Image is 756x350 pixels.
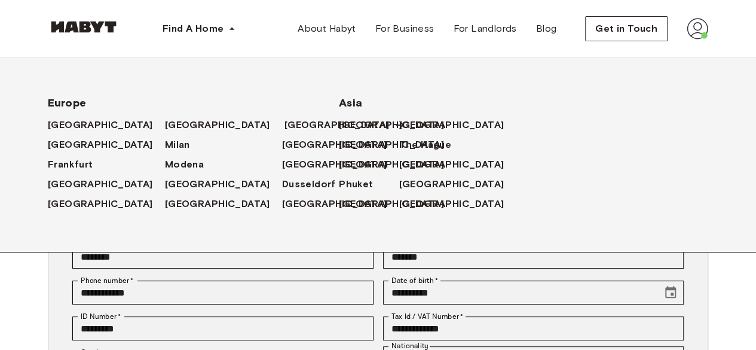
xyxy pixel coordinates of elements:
[399,138,463,152] a: The Hague
[282,197,387,211] span: [GEOGRAPHIC_DATA]
[399,197,516,211] a: [GEOGRAPHIC_DATA]
[284,118,402,132] a: [GEOGRAPHIC_DATA]
[339,118,444,132] span: [GEOGRAPHIC_DATA]
[339,197,456,211] a: [GEOGRAPHIC_DATA]
[282,177,336,191] span: Dusseldorf
[48,197,153,211] span: [GEOGRAPHIC_DATA]
[399,177,504,191] span: [GEOGRAPHIC_DATA]
[339,197,444,211] span: [GEOGRAPHIC_DATA]
[153,17,245,41] button: Find A Home
[443,17,526,41] a: For Landlords
[48,177,153,191] span: [GEOGRAPHIC_DATA]
[284,118,390,132] span: [GEOGRAPHIC_DATA]
[536,22,557,36] span: Blog
[165,157,216,172] a: Modena
[339,177,385,191] a: Phuket
[585,16,668,41] button: Get in Touch
[391,275,438,286] label: Date of birth
[339,138,444,152] span: [GEOGRAPHIC_DATA]
[165,177,270,191] span: [GEOGRAPHIC_DATA]
[48,21,120,33] img: Habyt
[165,118,282,132] a: [GEOGRAPHIC_DATA]
[339,96,417,110] span: Asia
[391,311,463,322] label: Tax Id / VAT Number
[375,22,434,36] span: For Business
[48,96,301,110] span: Europe
[48,177,165,191] a: [GEOGRAPHIC_DATA]
[687,18,708,39] img: avatar
[399,177,516,191] a: [GEOGRAPHIC_DATA]
[48,197,165,211] a: [GEOGRAPHIC_DATA]
[48,157,93,172] span: Frankfurt
[48,138,153,152] span: [GEOGRAPHIC_DATA]
[48,118,153,132] span: [GEOGRAPHIC_DATA]
[339,157,444,172] span: [GEOGRAPHIC_DATA]
[165,177,282,191] a: [GEOGRAPHIC_DATA]
[339,138,456,152] a: [GEOGRAPHIC_DATA]
[165,118,270,132] span: [GEOGRAPHIC_DATA]
[595,22,657,36] span: Get in Touch
[282,197,399,211] a: [GEOGRAPHIC_DATA]
[81,311,121,322] label: ID Number
[399,157,516,172] a: [GEOGRAPHIC_DATA]
[659,281,682,305] button: Choose date, selected date is Apr 7, 1992
[527,17,567,41] a: Blog
[288,17,365,41] a: About Habyt
[165,157,204,172] span: Modena
[48,157,105,172] a: Frankfurt
[165,197,270,211] span: [GEOGRAPHIC_DATA]
[399,118,516,132] a: [GEOGRAPHIC_DATA]
[339,177,373,191] span: Phuket
[298,22,356,36] span: About Habyt
[165,197,282,211] a: [GEOGRAPHIC_DATA]
[81,275,134,286] label: Phone number
[339,118,456,132] a: [GEOGRAPHIC_DATA]
[48,138,165,152] a: [GEOGRAPHIC_DATA]
[165,138,202,152] a: Milan
[282,157,399,172] a: [GEOGRAPHIC_DATA]
[282,138,399,152] a: [GEOGRAPHIC_DATA]
[48,118,165,132] a: [GEOGRAPHIC_DATA]
[339,157,456,172] a: [GEOGRAPHIC_DATA]
[366,17,444,41] a: For Business
[453,22,516,36] span: For Landlords
[165,138,190,152] span: Milan
[282,177,348,191] a: Dusseldorf
[163,22,224,36] span: Find A Home
[282,138,387,152] span: [GEOGRAPHIC_DATA]
[282,157,387,172] span: [GEOGRAPHIC_DATA]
